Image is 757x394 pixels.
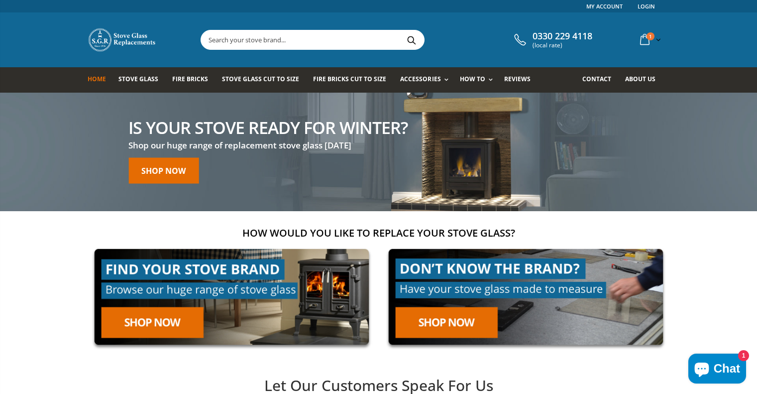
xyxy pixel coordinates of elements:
[313,75,386,83] span: Fire Bricks Cut To Size
[382,242,670,352] img: made-to-measure-cta_2cd95ceb-d519-4648-b0cf-d2d338fdf11f.jpg
[128,139,408,151] h3: Shop our huge range of replacement stove glass [DATE]
[88,67,113,93] a: Home
[88,27,157,52] img: Stove Glass Replacement
[533,42,592,49] span: (local rate)
[88,242,376,352] img: find-your-brand-cta_9b334d5d-5c94-48ed-825f-d7972bbdebd0.jpg
[88,75,106,83] span: Home
[512,31,592,49] a: 0330 229 4118 (local rate)
[172,67,216,93] a: Fire Bricks
[460,75,485,83] span: How To
[460,67,498,93] a: How To
[313,67,394,93] a: Fire Bricks Cut To Size
[636,30,663,49] a: 1
[625,75,655,83] span: About us
[128,157,199,183] a: Shop now
[128,119,408,135] h2: Is your stove ready for winter?
[172,75,208,83] span: Fire Bricks
[400,67,453,93] a: Accessories
[582,67,619,93] a: Contact
[504,75,531,83] span: Reviews
[201,30,536,49] input: Search your stove brand...
[222,67,307,93] a: Stove Glass Cut To Size
[504,67,538,93] a: Reviews
[222,75,299,83] span: Stove Glass Cut To Size
[647,32,654,40] span: 1
[625,67,663,93] a: About us
[118,75,158,83] span: Stove Glass
[401,30,423,49] button: Search
[533,31,592,42] span: 0330 229 4118
[88,226,670,240] h2: How would you like to replace your stove glass?
[582,75,611,83] span: Contact
[685,354,749,386] inbox-online-store-chat: Shopify online store chat
[400,75,440,83] span: Accessories
[118,67,166,93] a: Stove Glass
